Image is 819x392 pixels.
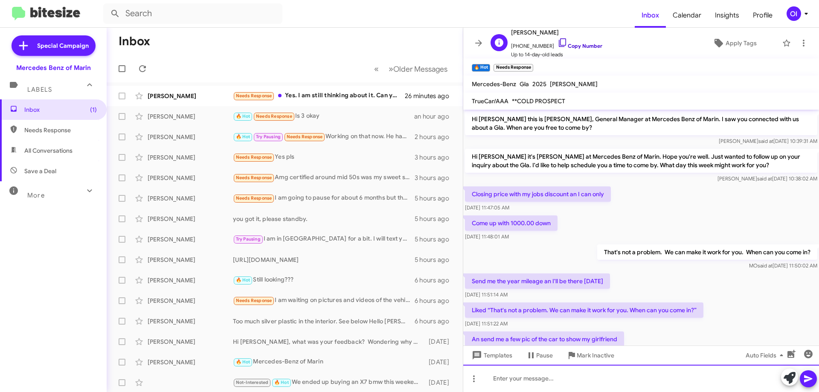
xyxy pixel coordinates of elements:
[24,146,73,155] span: All Conversations
[24,126,97,134] span: Needs Response
[389,64,393,74] span: »
[103,3,282,24] input: Search
[465,291,508,298] span: [DATE] 11:51:14 AM
[233,132,415,142] div: Working on that now. He had to jump into a meeting.
[415,317,456,325] div: 6 hours ago
[465,273,610,289] p: Send me the year mileage an I'll be there [DATE]
[415,235,456,244] div: 5 hours ago
[560,348,621,363] button: Mark Inactive
[233,377,424,387] div: We ended up buying an X7 bmw this weekend thank you.
[463,348,519,363] button: Templates
[708,3,746,28] a: Insights
[691,35,778,51] button: Apply Tags
[415,256,456,264] div: 5 hours ago
[236,175,272,180] span: Needs Response
[369,60,384,78] button: Previous
[424,358,456,366] div: [DATE]
[635,3,666,28] a: Inbox
[287,134,323,139] span: Needs Response
[577,348,614,363] span: Mark Inactive
[415,194,456,203] div: 5 hours ago
[233,296,415,305] div: I am waiting on pictures and videos of the vehicle 🚗.
[465,233,509,240] span: [DATE] 11:48:01 AM
[16,64,91,72] div: Mercedes Benz of Marin
[148,174,233,182] div: [PERSON_NAME]
[369,60,453,78] nav: Page navigation example
[383,60,453,78] button: Next
[470,348,512,363] span: Templates
[536,348,553,363] span: Pause
[465,186,611,202] p: Closing price with my jobs discount an I can only
[236,113,250,119] span: 🔥 Hot
[779,6,810,21] button: OI
[758,262,773,269] span: said at
[256,113,292,119] span: Needs Response
[511,38,602,50] span: [PHONE_NUMBER]
[757,175,772,182] span: said at
[148,296,233,305] div: [PERSON_NAME]
[90,105,97,114] span: (1)
[465,111,817,135] p: Hi [PERSON_NAME] this is [PERSON_NAME], General Manager at Mercedes Benz of Marin. I saw you conn...
[512,97,565,105] span: **COLD PROSPECT
[511,50,602,59] span: Up to 14-day-old leads
[465,149,817,173] p: Hi [PERSON_NAME] it's [PERSON_NAME] at Mercedes Benz of Marin. Hope you're well. Just wanted to f...
[465,320,508,327] span: [DATE] 11:51:22 AM
[236,277,250,283] span: 🔥 Hot
[465,331,624,347] p: An send me a few pic of the car to show my girlfriend
[148,92,233,100] div: [PERSON_NAME]
[148,358,233,366] div: [PERSON_NAME]
[256,134,281,139] span: Try Pausing
[374,64,379,74] span: «
[472,97,508,105] span: TrueCar/AAA
[274,380,289,385] span: 🔥 Hot
[236,359,250,365] span: 🔥 Hot
[746,348,787,363] span: Auto Fields
[415,276,456,285] div: 6 hours ago
[233,337,424,346] div: Hi [PERSON_NAME], what was your feedback? Wondering why you didn't purchase it.
[236,134,250,139] span: 🔥 Hot
[236,298,272,303] span: Needs Response
[415,153,456,162] div: 3 hours ago
[148,194,233,203] div: [PERSON_NAME]
[24,167,56,175] span: Save a Deal
[37,41,89,50] span: Special Campaign
[119,35,150,48] h1: Inbox
[520,80,529,88] span: Gla
[415,174,456,182] div: 3 hours ago
[233,215,415,223] div: you got it, please standby.
[405,92,456,100] div: 26 minutes ago
[393,64,447,74] span: Older Messages
[746,3,779,28] a: Profile
[415,133,456,141] div: 2 hours ago
[424,337,456,346] div: [DATE]
[739,348,793,363] button: Auto Fields
[511,27,602,38] span: [PERSON_NAME]
[472,80,516,88] span: Mercedes-Benz
[148,276,233,285] div: [PERSON_NAME]
[414,112,456,121] div: an hour ago
[424,378,456,387] div: [DATE]
[233,357,424,367] div: Mercedes-Benz of Marin
[597,244,817,260] p: That's not a problem. We can make it work for you. When can you come in?
[233,91,405,101] div: Yes. I am still thinking about it. Can you refresh my memory as to what the price of this car is ...
[236,93,272,99] span: Needs Response
[666,3,708,28] a: Calendar
[148,337,233,346] div: [PERSON_NAME]
[550,80,598,88] span: [PERSON_NAME]
[236,380,269,385] span: Not-Interested
[233,193,415,203] div: I am going to pause for about 6 months but thank you.
[148,235,233,244] div: [PERSON_NAME]
[465,204,509,211] span: [DATE] 11:47:05 AM
[519,348,560,363] button: Pause
[472,64,490,72] small: 🔥 Hot
[494,64,533,72] small: Needs Response
[558,43,602,49] a: Copy Number
[27,192,45,199] span: More
[465,302,703,318] p: Liked “That's not a problem. We can make it work for you. When can you come in?”
[233,152,415,162] div: Yes pls
[236,195,272,201] span: Needs Response
[233,317,415,325] div: Too much silver plastic in the interior. See below Hello [PERSON_NAME] we are going with an XC60 ...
